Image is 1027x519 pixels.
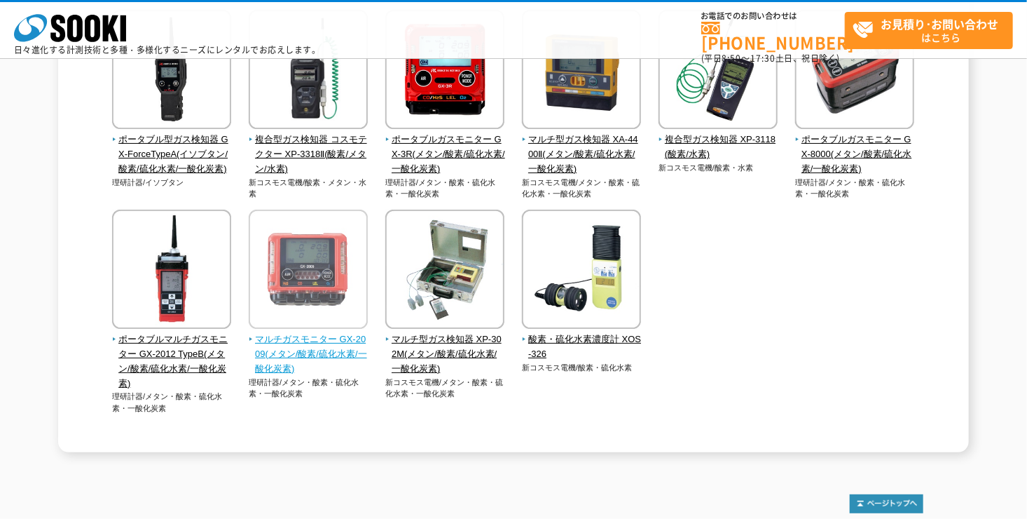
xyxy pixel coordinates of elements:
[795,177,915,200] p: 理研計器/メタン・酸素・硫化水素・一酸化炭素
[112,210,231,332] img: ポータブルマルチガスモニター GX-2012 TypeB(メタン/酸素/硫化水素/一酸化炭素)
[795,119,915,176] a: ポータブルガスモニター GX-8000(メタン/酸素/硫化水素/一酸化炭素)
[385,319,505,376] a: マルチ型ガス検知器 XP-302M(メタン/酸素/硫化水素/一酸化炭素)
[881,15,999,32] strong: お見積り･お問い合わせ
[385,119,505,176] a: ポータブルガスモニター GX-3R(メタン/酸素/硫化水素/一酸化炭素)
[659,10,778,133] img: 複合型ガス検知器 XP-3118(酸素/水素)
[522,210,641,332] img: 酸素・硫化水素濃度計 XOS-326
[385,10,504,133] img: ポータブルガスモニター GX-3R(メタン/酸素/硫化水素/一酸化炭素)
[112,319,232,391] a: ポータブルマルチガスモニター GX-2012 TypeB(メタン/酸素/硫化水素/一酸化炭素)
[795,133,915,176] span: ポータブルガスモニター GX-8000(メタン/酸素/硫化水素/一酸化炭素)
[750,52,776,65] span: 17:30
[522,362,642,374] p: 新コスモス電機/酸素・硫化水素
[385,177,505,200] p: 理研計器/メタン・酸素・硫化水素・一酸化炭素
[249,177,368,200] p: 新コスモス電機/酸素・メタン・水素
[522,133,642,176] span: マルチ型ガス検知器 XA-4400Ⅱ(メタン/酸素/硫化水素/一酸化炭素)
[249,119,368,176] a: 複合型ガス検知器 コスモテクター XP-3318Ⅱ(酸素/メタン/水素)
[385,210,504,332] img: マルチ型ガス検知器 XP-302M(メタン/酸素/硫化水素/一酸化炭素)
[249,210,368,332] img: マルチガスモニター GX-2009(メタン/酸素/硫化水素/一酸化炭素)
[701,22,845,50] a: [PHONE_NUMBER]
[112,332,232,391] span: ポータブルマルチガスモニター GX-2012 TypeB(メタン/酸素/硫化水素/一酸化炭素)
[522,119,642,176] a: マルチ型ガス検知器 XA-4400Ⅱ(メタン/酸素/硫化水素/一酸化炭素)
[701,52,840,65] span: (平日 ～ 土日、祝日除く)
[112,119,232,176] a: ポータブル型ガス検知器 GX-ForceTypeA(イソブタン/酸素/硫化水素/一酸化炭素)
[112,133,232,176] span: ポータブル型ガス検知器 GX-ForceTypeA(イソブタン/酸素/硫化水素/一酸化炭素)
[845,12,1013,49] a: お見積り･お問い合わせはこちら
[853,13,1012,48] span: はこちら
[701,12,845,20] span: お電話でのお問い合わせは
[659,119,778,161] a: 複合型ガス検知器 XP-3118(酸素/水素)
[522,319,642,361] a: 酸素・硫化水素濃度計 XOS-326
[249,377,368,400] p: 理研計器/メタン・酸素・硫化水素・一酸化炭素
[659,162,778,174] p: 新コスモス電機/酸素・水素
[249,319,368,376] a: マルチガスモニター GX-2009(メタン/酸素/硫化水素/一酸化炭素)
[249,332,368,376] span: マルチガスモニター GX-2009(メタン/酸素/硫化水素/一酸化炭素)
[249,133,368,176] span: 複合型ガス検知器 コスモテクター XP-3318Ⅱ(酸素/メタン/水素)
[385,377,505,400] p: 新コスモス電機/メタン・酸素・硫化水素・一酸化炭素
[522,10,641,133] img: マルチ型ガス検知器 XA-4400Ⅱ(メタン/酸素/硫化水素/一酸化炭素)
[385,133,505,176] span: ポータブルガスモニター GX-3R(メタン/酸素/硫化水素/一酸化炭素)
[112,177,232,189] p: 理研計器/イソブタン
[659,133,778,162] span: 複合型ガス検知器 XP-3118(酸素/水素)
[795,10,914,133] img: ポータブルガスモニター GX-8000(メタン/酸素/硫化水素/一酸化炭素)
[522,332,642,362] span: 酸素・硫化水素濃度計 XOS-326
[385,332,505,376] span: マルチ型ガス検知器 XP-302M(メタン/酸素/硫化水素/一酸化炭素)
[522,177,642,200] p: 新コスモス電機/メタン・酸素・硫化水素・一酸化炭素
[850,494,923,513] img: トップページへ
[249,10,368,133] img: 複合型ガス検知器 コスモテクター XP-3318Ⅱ(酸素/メタン/水素)
[112,10,231,133] img: ポータブル型ガス検知器 GX-ForceTypeA(イソブタン/酸素/硫化水素/一酸化炭素)
[112,391,232,414] p: 理研計器/メタン・酸素・硫化水素・一酸化炭素
[14,46,321,54] p: 日々進化する計測技術と多種・多様化するニーズにレンタルでお応えします。
[722,52,742,65] span: 8:50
